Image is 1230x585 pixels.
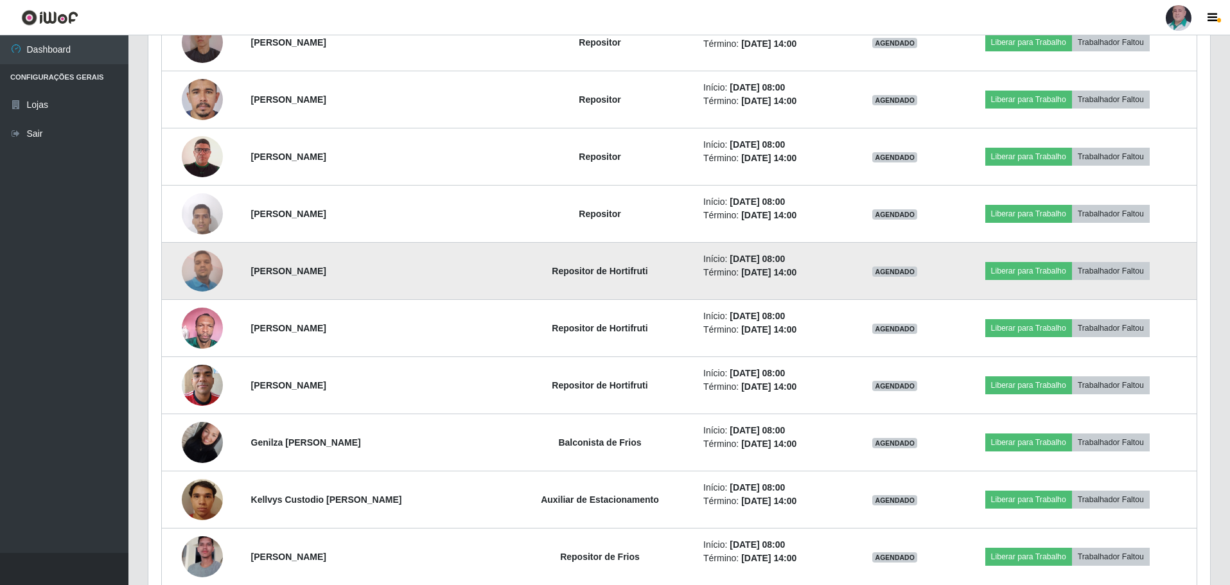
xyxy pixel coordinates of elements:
img: 1747319122183.jpeg [182,243,223,298]
button: Trabalhador Faltou [1072,376,1150,394]
li: Início: [703,481,844,494]
li: Término: [703,552,844,565]
span: AGENDADO [872,152,917,162]
li: Término: [703,380,844,394]
strong: Repositor de Hortifruti [552,266,647,276]
li: Término: [703,266,844,279]
span: AGENDADO [872,38,917,48]
button: Trabalhador Faltou [1072,262,1150,280]
time: [DATE] 14:00 [741,153,796,163]
button: Liberar para Trabalho [985,491,1072,509]
img: 1753556561718.jpeg [182,358,223,412]
strong: [PERSON_NAME] [251,152,326,162]
time: [DATE] 14:00 [741,496,796,506]
button: Liberar para Trabalho [985,376,1072,394]
button: Trabalhador Faltou [1072,433,1150,451]
li: Término: [703,437,844,451]
li: Início: [703,252,844,266]
img: 1753263682977.jpeg [182,472,223,527]
time: [DATE] 08:00 [730,539,785,550]
strong: Genilza [PERSON_NAME] [251,437,361,448]
button: Liberar para Trabalho [985,205,1072,223]
li: Término: [703,209,844,222]
time: [DATE] 14:00 [741,96,796,106]
strong: [PERSON_NAME] [251,323,326,333]
strong: Auxiliar de Estacionamento [541,494,659,505]
button: Trabalhador Faltou [1072,205,1150,223]
button: Trabalhador Faltou [1072,548,1150,566]
button: Trabalhador Faltou [1072,33,1150,51]
strong: Repositor de Frios [560,552,640,562]
strong: Repositor [579,209,620,219]
strong: [PERSON_NAME] [251,37,326,48]
button: Liberar para Trabalho [985,148,1072,166]
li: Início: [703,367,844,380]
time: [DATE] 08:00 [730,196,785,207]
button: Liberar para Trabalho [985,319,1072,337]
button: Trabalhador Faltou [1072,319,1150,337]
button: Liberar para Trabalho [985,33,1072,51]
li: Término: [703,94,844,108]
li: Início: [703,310,844,323]
time: [DATE] 08:00 [730,425,785,435]
button: Trabalhador Faltou [1072,491,1150,509]
time: [DATE] 08:00 [730,311,785,321]
li: Início: [703,81,844,94]
button: Trabalhador Faltou [1072,148,1150,166]
span: AGENDADO [872,95,917,105]
strong: Balconista de Frios [558,437,641,448]
time: [DATE] 08:00 [730,482,785,493]
span: AGENDADO [872,324,917,334]
strong: Repositor [579,94,620,105]
img: 1746972058547.jpeg [182,186,223,241]
span: AGENDADO [872,438,917,448]
button: Liberar para Trabalho [985,548,1072,566]
span: AGENDADO [872,266,917,277]
img: 1733232164101.jpeg [182,15,223,69]
strong: [PERSON_NAME] [251,380,326,390]
img: 1753956520242.jpeg [182,301,223,355]
time: [DATE] 14:00 [741,553,796,563]
span: AGENDADO [872,209,917,220]
strong: Repositor de Hortifruti [552,323,647,333]
li: Início: [703,538,844,552]
strong: [PERSON_NAME] [251,94,326,105]
span: AGENDADO [872,495,917,505]
li: Início: [703,195,844,209]
strong: [PERSON_NAME] [251,552,326,562]
time: [DATE] 08:00 [730,82,785,92]
strong: Repositor [579,152,620,162]
img: CoreUI Logo [21,10,78,26]
li: Término: [703,323,844,336]
time: [DATE] 08:00 [730,254,785,264]
strong: [PERSON_NAME] [251,209,326,219]
img: 1755980716482.jpeg [182,415,223,469]
time: [DATE] 14:00 [741,381,796,392]
li: Término: [703,494,844,508]
time: [DATE] 14:00 [741,39,796,49]
li: Início: [703,138,844,152]
li: Término: [703,37,844,51]
button: Liberar para Trabalho [985,433,1072,451]
button: Liberar para Trabalho [985,91,1072,109]
strong: Repositor [579,37,620,48]
li: Início: [703,424,844,437]
time: [DATE] 08:00 [730,139,785,150]
time: [DATE] 14:00 [741,267,796,277]
strong: Kellvys Custodio [PERSON_NAME] [251,494,402,505]
img: 1750080231125.jpeg [182,55,223,144]
button: Trabalhador Faltou [1072,91,1150,109]
time: [DATE] 14:00 [741,210,796,220]
strong: [PERSON_NAME] [251,266,326,276]
time: [DATE] 08:00 [730,368,785,378]
span: AGENDADO [872,381,917,391]
strong: Repositor de Hortifruti [552,380,647,390]
img: 1746885131832.jpeg [182,127,223,186]
span: AGENDADO [872,552,917,563]
li: Término: [703,152,844,165]
time: [DATE] 14:00 [741,324,796,335]
time: [DATE] 14:00 [741,439,796,449]
button: Liberar para Trabalho [985,262,1072,280]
